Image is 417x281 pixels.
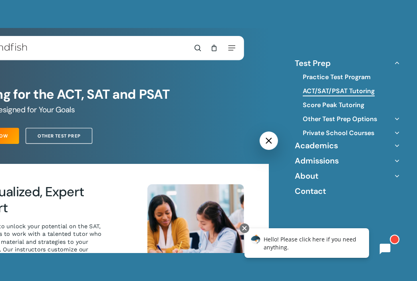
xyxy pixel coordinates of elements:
a: Academics [295,140,338,151]
a: Test Prep [295,58,331,68]
a: About [295,171,318,181]
iframe: Chatbot [236,222,406,270]
a: Navigation Menu [228,45,236,51]
a: Cart [210,44,218,52]
a: Private School Courses [303,129,374,138]
a: Practice Test Program [303,73,371,82]
a: ACT/SAT/PSAT Tutoring [303,87,375,96]
a: Other Test Prep Options [303,115,377,124]
a: Score Peak Tutoring [303,101,364,110]
a: Contact [295,186,326,196]
a: Admissions [295,155,339,166]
